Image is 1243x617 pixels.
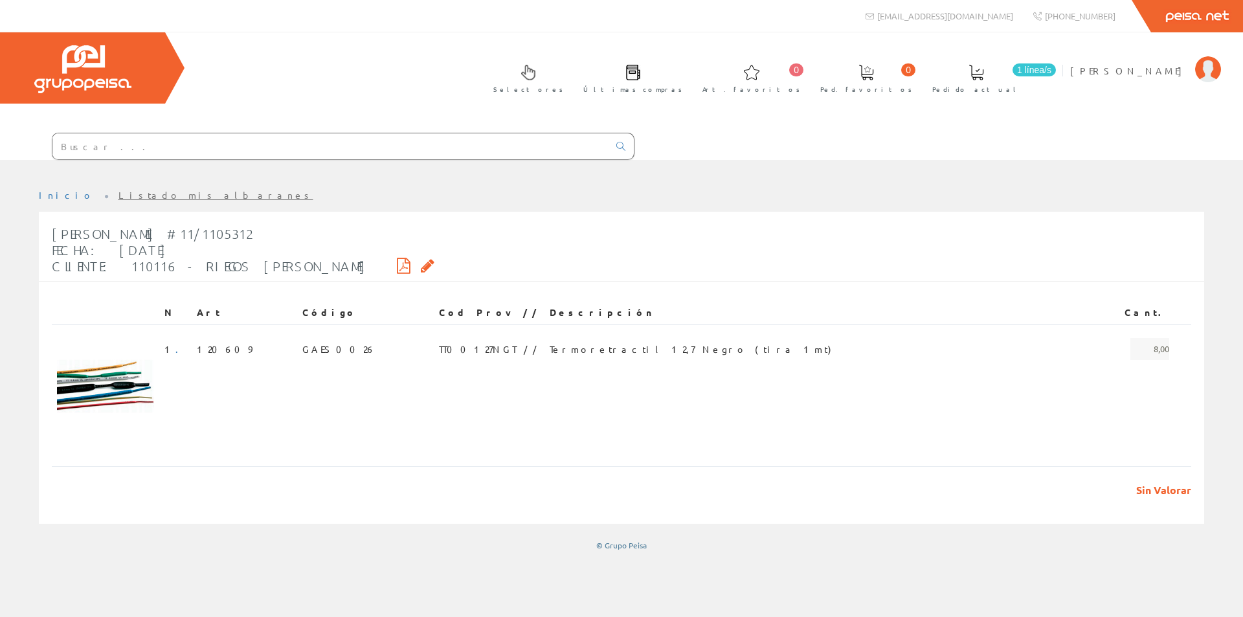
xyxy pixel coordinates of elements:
[702,83,800,96] span: Art. favoritos
[52,226,366,274] span: [PERSON_NAME] #11/1105312 Fecha: [DATE] Cliente: 110116 - RIEGOS [PERSON_NAME]
[1126,483,1191,498] span: Sin Valorar
[932,83,1020,96] span: Pedido actual
[39,540,1204,551] div: © Grupo Peisa
[57,338,154,435] img: Foto artículo (150x150)
[297,301,433,324] th: Código
[421,261,434,270] i: Solicitar por email copia firmada
[192,301,297,324] th: Art
[197,338,252,360] span: 120609
[52,133,609,159] input: Buscar ...
[39,189,94,201] a: Inicio
[789,63,803,76] span: 0
[397,261,410,270] i: Descargar PDF
[1086,301,1175,324] th: Cant.
[159,301,192,324] th: N
[1070,54,1221,66] a: [PERSON_NAME]
[1013,63,1056,76] span: 1 línea/s
[118,189,313,201] a: Listado mis albaranes
[1070,64,1189,77] span: [PERSON_NAME]
[877,10,1013,21] span: [EMAIL_ADDRESS][DOMAIN_NAME]
[1045,10,1115,21] span: [PHONE_NUMBER]
[439,338,831,360] span: TT00127NGT // Termoretractil 12,7 Negro (tira 1mt)
[175,343,186,355] a: .
[480,54,570,101] a: Selectores
[434,301,1086,324] th: Cod Prov // Descripción
[164,338,186,360] span: 1
[583,83,682,96] span: Últimas compras
[919,54,1059,101] a: 1 línea/s Pedido actual
[302,338,376,360] span: GAES0026
[1130,338,1169,360] span: 8,00
[901,63,915,76] span: 0
[493,83,563,96] span: Selectores
[34,45,131,93] img: Grupo Peisa
[570,54,689,101] a: Últimas compras
[820,83,912,96] span: Ped. favoritos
